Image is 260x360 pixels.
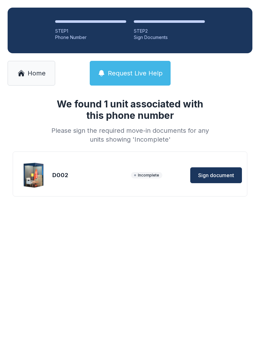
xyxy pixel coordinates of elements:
span: Request Live Help [108,69,163,78]
span: Home [28,69,46,78]
span: Incomplete [131,172,162,178]
div: Phone Number [55,34,126,41]
div: Sign Documents [134,34,205,41]
div: D002 [52,171,128,180]
div: STEP 2 [134,28,205,34]
h1: We found 1 unit associated with this phone number [49,98,211,121]
div: Please sign the required move-in documents for any units showing 'Incomplete' [49,126,211,144]
span: Sign document [198,171,234,179]
div: STEP 1 [55,28,126,34]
